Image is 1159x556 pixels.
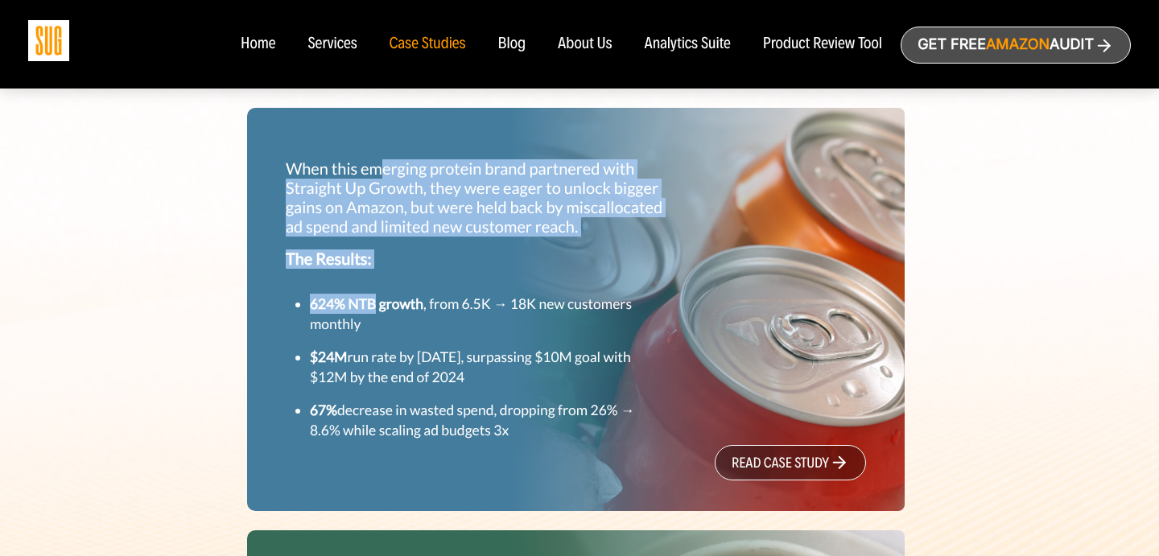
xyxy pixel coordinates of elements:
[645,35,731,53] a: Analytics Suite
[286,159,665,237] p: When this emerging protein brand partnered with Straight Up Growth, they were eager to unlock big...
[715,445,866,480] a: read case study
[558,35,612,53] a: About Us
[310,295,632,332] small: , from 6.5K → 18K new customers monthly
[310,402,635,439] small: decrease in wasted spend, dropping from 26% → 8.6% while scaling ad budgets 3x
[310,402,337,418] strong: 67%
[307,35,357,53] a: Services
[901,27,1131,64] a: Get freeAmazonAudit
[310,348,348,365] strong: $24M
[390,35,466,53] a: Case Studies
[241,35,275,53] a: Home
[310,295,423,312] strong: 624% NTB growth
[498,35,526,53] a: Blog
[763,35,882,53] a: Product Review Tool
[28,20,69,61] img: Sug
[310,348,631,385] small: run rate by [DATE], surpassing $10M goal with $12M by the end of 2024
[986,36,1050,53] span: Amazon
[286,249,372,269] strong: The Results:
